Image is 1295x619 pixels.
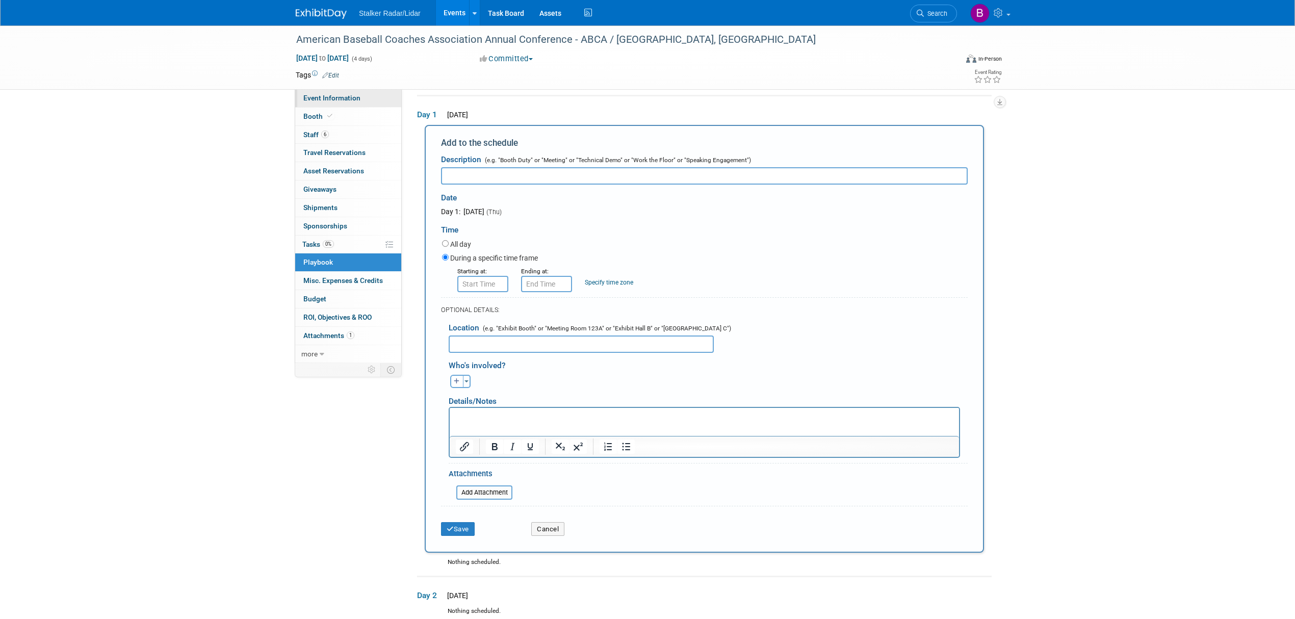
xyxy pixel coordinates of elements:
a: Playbook [295,253,401,271]
button: Superscript [569,440,587,454]
a: Specify time zone [585,279,633,286]
td: Tags [296,70,339,80]
span: Staff [303,131,329,139]
a: more [295,345,401,363]
div: In-Person [978,55,1002,63]
a: Asset Reservations [295,162,401,180]
a: Travel Reservations [295,144,401,162]
span: (4 days) [351,56,372,62]
button: Bold [486,440,503,454]
span: [DATE] [444,591,468,600]
div: Add to the schedule [441,137,968,149]
i: Booth reservation complete [327,113,332,119]
span: Stalker Radar/Lidar [359,9,421,17]
div: American Baseball Coaches Association Annual Conference - ABCA / [GEOGRAPHIC_DATA], [GEOGRAPHIC_D... [293,31,942,49]
button: Save [441,522,475,536]
a: Attachments1 [295,327,401,345]
span: Asset Reservations [303,167,364,175]
span: [DATE] [DATE] [296,54,349,63]
span: [DATE] [462,208,484,216]
a: Search [910,5,957,22]
button: Numbered list [600,440,617,454]
span: 6 [321,131,329,138]
small: Ending at: [521,268,549,275]
div: OPTIONAL DETAILS: [441,305,968,315]
span: Tasks [302,240,334,248]
a: Giveaways [295,180,401,198]
div: Event Format [897,53,1002,68]
small: Starting at: [457,268,487,275]
a: Misc. Expenses & Credits [295,272,401,290]
span: Location [449,323,479,332]
span: [DATE] [444,111,468,119]
img: Brooke Journet [970,4,990,23]
iframe: Rich Text Area [450,408,959,436]
div: Details/Notes [449,388,960,407]
span: Giveaways [303,185,336,193]
a: Staff6 [295,126,401,144]
input: Start Time [457,276,508,292]
span: Search [924,10,947,17]
span: Day 1 [417,109,443,120]
a: Booth [295,108,401,125]
span: Misc. Expenses & Credits [303,276,383,285]
button: Cancel [531,522,564,536]
span: Travel Reservations [303,148,366,157]
input: End Time [521,276,572,292]
span: Day 1: [441,208,460,216]
span: more [301,350,318,358]
button: Committed [476,54,537,64]
div: Attachments [449,469,512,482]
a: Event Information [295,89,401,107]
label: All day [450,239,471,249]
div: Who's involved? [449,355,968,372]
div: Date [441,185,652,207]
a: Edit [322,72,339,79]
span: 0% [323,240,334,248]
a: Budget [295,290,401,308]
span: (e.g. "Booth Duty" or "Meeting" or "Technical Demo" or "Work the Floor" or "Speaking Engagement") [483,157,751,164]
span: Playbook [303,258,333,266]
span: 1 [347,331,354,339]
td: Personalize Event Tab Strip [363,363,381,376]
div: Time [441,217,968,238]
img: ExhibitDay [296,9,347,19]
span: Shipments [303,203,338,212]
span: Description [441,155,481,164]
a: ROI, Objectives & ROO [295,308,401,326]
span: Day 2 [417,590,443,601]
div: Nothing scheduled. [417,558,992,576]
td: Toggle Event Tabs [381,363,402,376]
a: Sponsorships [295,217,401,235]
img: Format-Inperson.png [966,55,976,63]
button: Insert/edit link [456,440,473,454]
button: Bullet list [617,440,635,454]
span: (e.g. "Exhibit Booth" or "Meeting Room 123A" or "Exhibit Hall B" or "[GEOGRAPHIC_DATA] C") [481,325,731,332]
button: Italic [504,440,521,454]
span: Sponsorships [303,222,347,230]
button: Underline [522,440,539,454]
span: Event Information [303,94,360,102]
span: to [318,54,327,62]
span: Attachments [303,331,354,340]
span: Budget [303,295,326,303]
span: (Thu) [486,208,502,216]
button: Subscript [552,440,569,454]
a: Tasks0% [295,236,401,253]
span: ROI, Objectives & ROO [303,313,372,321]
span: Booth [303,112,334,120]
label: During a specific time frame [450,253,538,263]
a: Shipments [295,199,401,217]
div: Event Rating [974,70,1001,75]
